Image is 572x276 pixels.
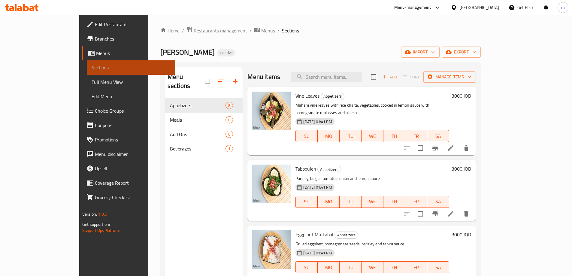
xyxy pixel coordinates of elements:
[414,142,427,154] span: Select to update
[250,27,252,34] li: /
[340,130,362,142] button: TU
[321,93,344,100] span: Appetizers
[95,136,170,143] span: Promotions
[82,226,120,234] a: Support.OpsPlatform
[165,96,243,158] nav: Menu sections
[301,250,334,256] span: [DATE] 01:41 PM
[295,130,318,142] button: SU
[261,27,275,34] span: Menus
[427,196,449,208] button: SA
[380,72,399,82] span: Add item
[459,4,499,11] div: [GEOGRAPHIC_DATA]
[217,50,235,55] span: Inactive
[394,4,431,11] div: Menu-management
[362,261,383,273] button: WE
[452,92,471,100] h6: 3000 IQD
[165,113,243,127] div: Meals8
[459,141,474,155] button: delete
[428,207,442,221] button: Branch-specific-item
[95,122,170,129] span: Coupons
[168,72,205,90] h2: Menu sections
[82,176,175,190] a: Coverage Report
[408,197,425,206] span: FR
[383,130,405,142] button: TH
[317,166,341,173] div: Appetizers
[447,144,454,152] a: Edit menu item
[335,232,358,238] span: Appetizers
[318,261,340,273] button: MO
[82,118,175,132] a: Coupons
[342,197,359,206] span: TU
[252,230,291,269] img: Eggplant Muttabal
[170,145,226,152] div: Beverages
[92,64,170,71] span: Sections
[386,132,403,141] span: TH
[182,27,184,34] li: /
[295,240,449,248] p: Grilled eggplant, pomegranate seeds, parsley and tahini sauce
[295,175,449,182] p: Parsley, bulgur, tomatoe, onion and lemon sauce
[95,150,170,158] span: Menu disclaimer
[165,98,243,113] div: Appetizers8
[254,27,275,35] a: Menus
[160,27,481,35] nav: breadcrumb
[380,72,399,82] button: Add
[95,107,170,114] span: Choice Groups
[96,50,170,57] span: Menus
[170,116,226,123] div: Meals
[170,102,226,109] div: Appetizers
[383,261,405,273] button: TH
[82,46,175,60] a: Menus
[170,131,226,138] span: Add Ons
[95,194,170,201] span: Grocery Checklist
[226,132,233,137] span: 6
[225,145,233,152] div: items
[298,197,315,206] span: SU
[320,132,337,141] span: MO
[447,210,454,217] a: Edit menu item
[95,21,170,28] span: Edit Restaurant
[165,141,243,156] div: Beverages1
[95,179,170,187] span: Coverage Report
[226,103,233,108] span: 8
[95,35,170,42] span: Branches
[295,91,319,100] span: Vine Leaves
[318,196,340,208] button: MO
[295,196,318,208] button: SU
[82,161,175,176] a: Upsell
[423,71,476,83] button: Manage items
[428,141,442,155] button: Branch-specific-item
[282,27,299,34] span: Sections
[226,146,233,152] span: 1
[247,72,280,81] h2: Menu items
[401,47,440,58] button: import
[92,93,170,100] span: Edit Menu
[342,132,359,141] span: TU
[95,165,170,172] span: Upsell
[217,49,235,56] div: Inactive
[295,102,449,117] p: Mahshi vine leaves with rice khalta, vegetables, cooked in lemon sauce with pomegranate molasses ...
[452,230,471,239] h6: 3000 IQD
[364,197,381,206] span: WE
[252,92,291,130] img: Vine Leaves
[186,27,247,35] a: Restaurants management
[334,232,358,239] div: Appetizers
[87,75,175,89] a: Full Menu View
[399,72,423,82] span: Select section first
[298,132,315,141] span: SU
[82,104,175,118] a: Choice Groups
[340,261,362,273] button: TU
[201,75,214,88] span: Select all sections
[82,210,97,218] span: Version:
[442,47,481,58] button: export
[301,119,334,125] span: [DATE] 01:41 PM
[447,48,476,56] span: export
[214,74,228,89] span: Sort sections
[362,196,383,208] button: WE
[228,74,243,89] button: Add section
[452,165,471,173] h6: 3000 IQD
[165,127,243,141] div: Add Ons6
[364,132,381,141] span: WE
[320,263,337,272] span: MO
[405,196,427,208] button: FR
